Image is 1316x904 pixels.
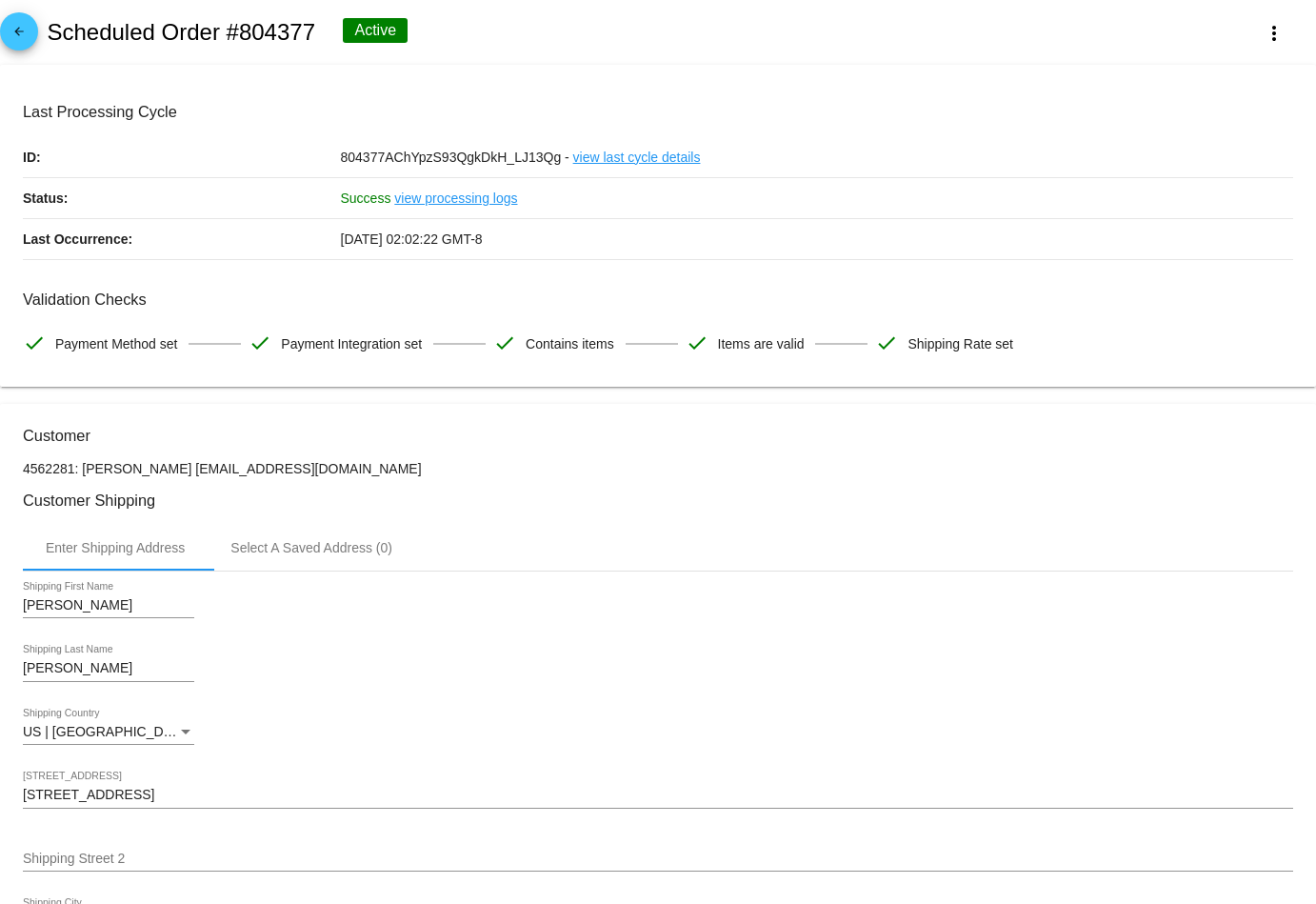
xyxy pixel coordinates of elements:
div: Enter Shipping Address [46,540,185,555]
span: Payment Method set [55,324,177,364]
h3: Customer [23,427,1293,445]
span: Payment Integration set [281,324,422,364]
p: Last Occurrence: [23,219,341,259]
span: US | [GEOGRAPHIC_DATA] [23,724,191,739]
h2: Scheduled Order #804377 [47,19,315,46]
span: [DATE] 02:02:22 GMT-8 [341,231,483,247]
span: Success [341,191,391,206]
mat-icon: check [875,331,898,354]
a: view last cycle details [573,137,701,177]
div: Select A Saved Address (0) [230,540,392,555]
span: Contains items [526,324,614,364]
span: 804377AChYpzS93QgkDkH_LJ13Qg - [341,150,569,165]
mat-icon: arrow_back [8,25,30,48]
p: 4562281: [PERSON_NAME] [EMAIL_ADDRESS][DOMAIN_NAME] [23,461,1293,476]
h3: Last Processing Cycle [23,103,1293,121]
span: Shipping Rate set [907,324,1013,364]
input: Shipping Street 1 [23,788,1293,803]
span: Items are valid [718,324,805,364]
p: Status: [23,178,341,218]
input: Shipping Street 2 [23,852,1293,867]
div: Active [343,18,408,43]
a: view processing logs [394,178,517,218]
input: Shipping First Name [23,598,194,613]
p: ID: [23,137,341,177]
input: Shipping Last Name [23,661,194,676]
mat-icon: check [493,331,516,354]
mat-icon: check [686,331,708,354]
mat-icon: check [23,331,46,354]
mat-select: Shipping Country [23,725,194,740]
h3: Validation Checks [23,291,1293,309]
mat-icon: more_vert [1263,22,1286,45]
mat-icon: check [249,331,271,354]
h3: Customer Shipping [23,492,1293,510]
